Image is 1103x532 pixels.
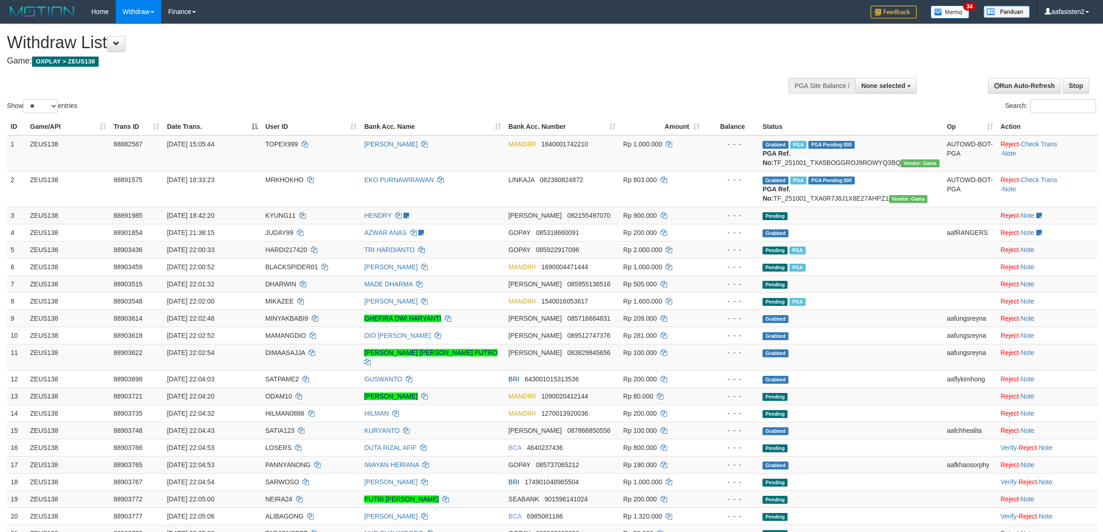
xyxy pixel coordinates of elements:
a: [PERSON_NAME] [364,393,417,400]
td: ZEUS138 [26,327,110,344]
span: None selected [861,82,905,89]
td: AUTOWD-BOT-PGA [943,135,997,171]
a: Note [1021,375,1034,383]
th: Action [997,118,1097,135]
td: 5 [7,241,26,258]
span: DIMAASAJJA [265,349,305,356]
span: BCA [509,444,522,451]
th: Date Trans.: activate to sort column descending [163,118,261,135]
a: Reject [1001,495,1019,503]
span: 88903698 [113,375,142,383]
a: Note [1002,185,1016,193]
a: Reject [1001,461,1019,469]
span: MANDIRI [509,393,536,400]
span: Marked by aafpengsreynich [790,177,807,184]
b: PGA Ref. No: [763,185,790,202]
a: DUTA RIZAL AFIF [364,444,416,451]
span: Rp 1.000.000 [623,263,662,271]
span: Grabbed [763,376,788,384]
span: Copy 082155497070 to clipboard [567,212,610,219]
span: BLACKSPIDER01 [265,263,318,271]
span: [DATE] 22:01:32 [167,280,214,288]
td: 3 [7,207,26,224]
td: ZEUS138 [26,224,110,241]
div: - - - [707,409,755,418]
a: Reject [1019,513,1037,520]
span: Marked by aaftanly [789,298,806,306]
td: aafRANGERS [943,224,997,241]
td: 7 [7,275,26,292]
span: Copy 1270013920036 to clipboard [541,410,588,417]
th: Trans ID: activate to sort column ascending [110,118,163,135]
span: Pending [763,247,788,254]
a: Reject [1001,263,1019,271]
span: Pending [763,281,788,289]
span: MRKHOKHO [265,176,303,184]
span: Copy 089512747376 to clipboard [567,332,610,339]
span: 88882587 [113,140,142,148]
a: Reject [1001,410,1019,417]
a: Reject [1001,315,1019,322]
a: Note [1039,478,1053,486]
div: - - - [707,139,755,149]
td: · [997,387,1097,405]
span: Copy 1690004471444 to clipboard [541,263,588,271]
div: - - - [707,297,755,306]
span: MANDIRI [509,140,536,148]
div: PGA Site Balance / [788,78,855,94]
span: [DATE] 22:00:52 [167,263,214,271]
span: Grabbed [763,427,788,435]
th: Bank Acc. Name: activate to sort column ascending [360,118,504,135]
span: PANNYANONG [265,461,311,469]
span: MIKAZEE [265,298,294,305]
span: Vendor URL: https://trx31.1velocity.biz [889,195,928,203]
button: None selected [855,78,917,94]
span: Copy 082380824872 to clipboard [540,176,583,184]
span: Marked by aafnoeunsreypich [790,141,807,149]
span: Rp 2.000.000 [623,246,662,253]
td: · [997,258,1097,275]
div: - - - [707,228,755,237]
div: - - - [707,348,755,357]
span: DHARWIN [265,280,296,288]
span: Rp 505.000 [623,280,656,288]
div: - - - [707,279,755,289]
td: · [997,422,1097,439]
span: [PERSON_NAME] [509,332,562,339]
td: · [997,310,1097,327]
img: Button%20Memo.svg [931,6,970,19]
span: [DATE] 18:42:20 [167,212,214,219]
a: Reject [1001,176,1019,184]
div: - - - [707,443,755,452]
span: [PERSON_NAME] [509,315,562,322]
th: Op: activate to sort column ascending [943,118,997,135]
span: Grabbed [763,332,788,340]
a: GHEFIRA DWI HARYANTI [364,315,441,322]
span: OXPLAY > ZEUS138 [32,57,99,67]
span: 88891985 [113,212,142,219]
span: [DATE] 22:02:52 [167,332,214,339]
div: - - - [707,331,755,340]
span: [DATE] 15:05:44 [167,140,214,148]
span: 88903748 [113,427,142,434]
span: JUDAY99 [265,229,293,236]
span: GOPAY [509,246,530,253]
a: MADE DHARMA [364,280,412,288]
a: Note [1021,349,1034,356]
span: Rp 200.000 [623,410,656,417]
div: - - - [707,314,755,323]
span: [PERSON_NAME] [509,280,562,288]
a: Note [1021,246,1034,253]
span: SATPAME2 [265,375,299,383]
span: HARDI217420 [265,246,307,253]
a: Verify [1001,513,1017,520]
td: TF_251001_TXA5BOGGROJ9ROWYQ3BQ [759,135,943,171]
span: Rp 100.000 [623,427,656,434]
td: · [997,456,1097,473]
span: Grabbed [763,229,788,237]
a: Check Trans [1021,176,1057,184]
input: Search: [1030,99,1096,113]
a: PUTRI [PERSON_NAME] [364,495,439,503]
b: PGA Ref. No: [763,150,790,166]
td: 6 [7,258,26,275]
